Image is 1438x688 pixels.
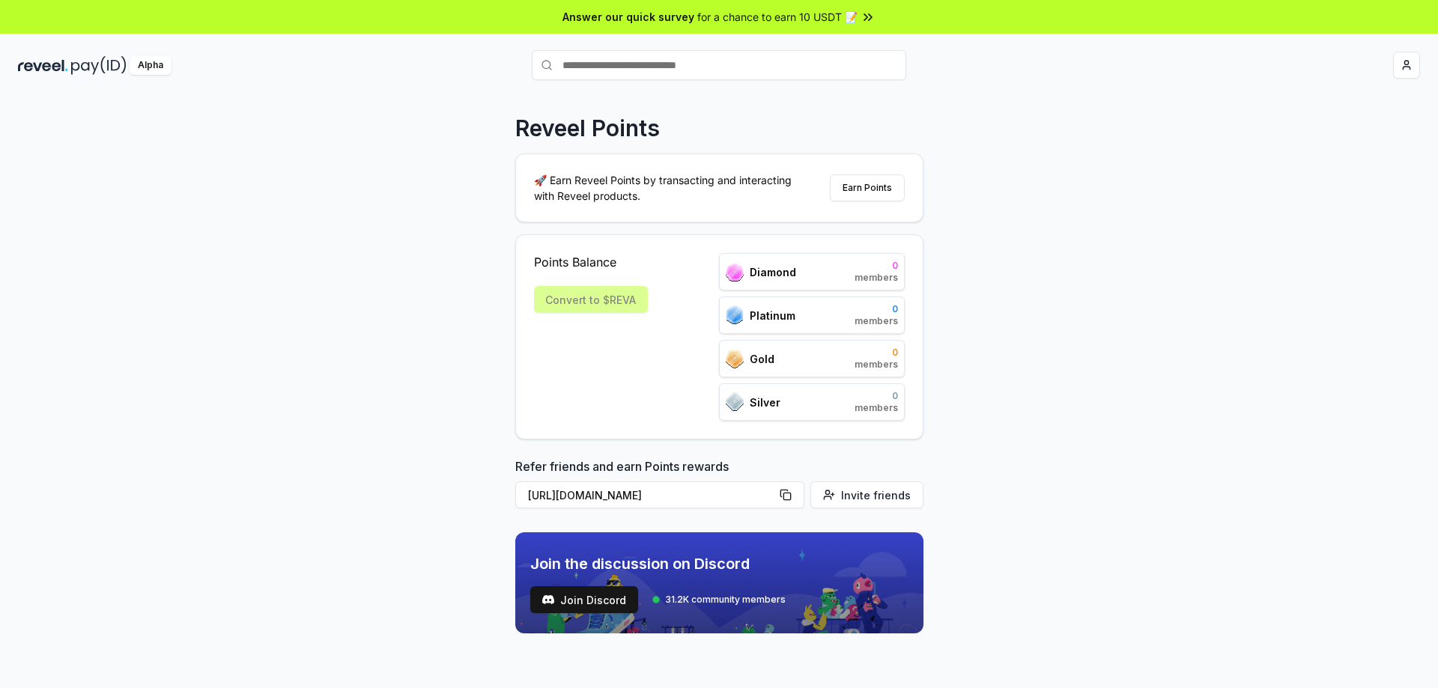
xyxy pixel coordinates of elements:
[665,594,786,606] span: 31.2K community members
[534,253,648,271] span: Points Balance
[726,305,744,325] img: ranks_icon
[130,56,172,75] div: Alpha
[830,174,905,201] button: Earn Points
[855,359,898,371] span: members
[530,553,786,574] span: Join the discussion on Discord
[855,272,898,284] span: members
[855,390,898,402] span: 0
[530,586,638,613] a: testJoin Discord
[71,56,127,75] img: pay_id
[697,9,858,25] span: for a chance to earn 10 USDT 📝
[855,315,898,327] span: members
[542,594,554,606] img: test
[726,350,744,368] img: ranks_icon
[530,586,638,613] button: Join Discord
[18,56,68,75] img: reveel_dark
[515,481,804,508] button: [URL][DOMAIN_NAME]
[726,263,744,281] img: ranks_icon
[562,9,694,25] span: Answer our quick survey
[750,264,796,280] span: Diamond
[855,260,898,272] span: 0
[560,592,626,608] span: Join Discord
[855,402,898,414] span: members
[515,457,923,514] div: Refer friends and earn Points rewards
[726,392,744,412] img: ranks_icon
[855,303,898,315] span: 0
[855,347,898,359] span: 0
[810,481,923,508] button: Invite friends
[515,115,660,141] p: Reveel Points
[841,487,911,503] span: Invite friends
[515,532,923,633] img: discord_banner
[750,395,780,410] span: Silver
[534,172,804,204] p: 🚀 Earn Reveel Points by transacting and interacting with Reveel products.
[750,351,774,367] span: Gold
[750,308,795,323] span: Platinum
